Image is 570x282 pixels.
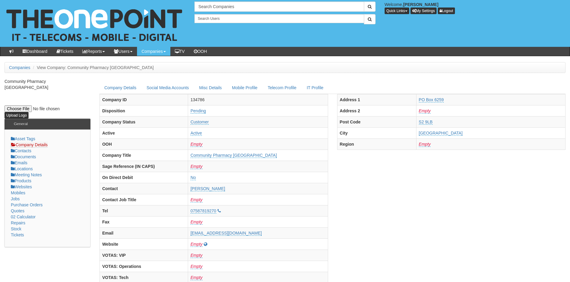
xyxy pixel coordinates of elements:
a: Companies [137,47,170,56]
a: Repairs [11,220,25,225]
a: Mobile Profile [227,81,262,94]
th: Contact [100,183,188,194]
th: Website [100,238,188,250]
a: [GEOGRAPHIC_DATA] [419,131,463,136]
a: TV [170,47,189,56]
a: OOH [189,47,212,56]
a: Empty [419,108,431,114]
button: Quick Links [385,8,409,14]
a: Misc Details [194,81,227,94]
a: Pending [191,108,206,114]
a: Company Details [99,81,141,94]
th: VOTAS: Operations [100,261,188,272]
a: Jobs [11,196,20,201]
a: Empty [191,253,203,258]
b: [PERSON_NAME] [403,2,438,7]
th: Active [100,127,188,138]
th: Disposition [100,105,188,116]
th: On Direct Debit [100,172,188,183]
a: Empty [191,164,203,169]
th: Email [100,227,188,238]
a: Telecom Profile [263,81,301,94]
a: Empty [191,264,203,269]
a: Empty [191,275,203,280]
a: Purchase Orders [11,202,43,207]
a: Contacts [11,148,31,153]
a: No [191,175,196,180]
a: My Settings [410,8,437,14]
a: 02 Calculator [11,214,36,219]
a: Mobiles [11,190,25,195]
a: S2 9LB [419,120,433,125]
th: Contact Job Title [100,194,188,205]
th: Sage Reference (IN CAPS) [100,161,188,172]
th: Company Title [100,150,188,161]
a: Locations [11,166,33,171]
a: Documents [11,154,36,159]
div: Welcome, [380,2,570,14]
a: PO Box 6259 [419,97,444,102]
th: Tel [100,205,188,216]
p: Community Pharmacy [GEOGRAPHIC_DATA] [5,78,90,90]
a: IT Profile [302,81,328,94]
a: Tickets [52,47,78,56]
input: Upload Logo [5,112,29,119]
th: City [337,127,416,138]
th: VOTAS: VIP [100,250,188,261]
td: 134786 [188,94,328,105]
a: Empty [419,142,431,147]
a: Empty [191,242,203,247]
a: Customer [191,120,209,125]
a: Products [11,178,31,183]
h3: General [11,119,31,129]
li: View Company: Community Pharmacy [GEOGRAPHIC_DATA] [32,65,154,71]
a: Asset Tags [11,136,35,141]
th: Company ID [100,94,188,105]
a: Websites [11,184,32,189]
a: [EMAIL_ADDRESS][DOMAIN_NAME] [191,231,262,236]
a: [PERSON_NAME] [191,186,225,191]
a: Logout [438,8,455,14]
a: Meeting Notes [11,172,42,177]
th: Post Code [337,116,416,127]
th: OOH [100,138,188,150]
a: Companies [9,65,30,70]
a: Emails [11,160,27,165]
a: Quotes [11,208,24,213]
th: Address 1 [337,94,416,105]
input: Search Users [194,14,364,23]
a: Stock [11,226,21,231]
a: Dashboard [18,47,52,56]
a: Community Pharmacy [GEOGRAPHIC_DATA] [191,153,277,158]
a: 07587819270 [191,208,216,214]
th: Region [337,138,416,150]
a: Tickets [11,232,24,237]
a: Reports [78,47,109,56]
input: Search Companies [194,2,364,12]
a: Social Media Accounts [142,81,194,94]
a: Empty [191,197,203,202]
th: Fax [100,216,188,227]
a: Active [191,131,202,136]
th: Company Status [100,116,188,127]
a: Empty [191,142,203,147]
th: Address 2 [337,105,416,116]
a: Empty [191,220,203,225]
a: Company Details [11,142,48,147]
a: Users [109,47,137,56]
